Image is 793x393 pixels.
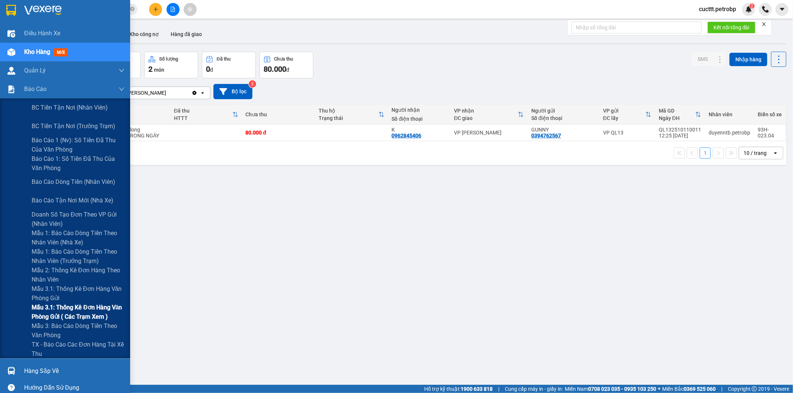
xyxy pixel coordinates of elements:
[659,133,701,139] div: 12:25 [DATE]
[700,147,711,159] button: 1
[319,115,378,121] div: Trạng thái
[32,196,113,205] span: Báo cáo tận nơi mới (nhà xe)
[603,108,645,114] div: VP gửi
[450,105,528,124] th: Toggle SortBy
[24,29,60,38] span: Điều hành xe
[105,115,167,121] div: Ghi chú
[54,48,68,56] span: mới
[531,115,596,121] div: Số điện thoại
[7,67,15,75] img: warehouse-icon
[249,80,256,88] sup: 3
[758,127,782,139] div: 93H-023.04
[565,385,656,393] span: Miền Nam
[751,3,753,9] span: 2
[761,22,767,27] span: close
[461,386,493,392] strong: 1900 633 818
[174,108,232,114] div: Đã thu
[119,86,125,92] span: down
[154,67,164,73] span: món
[454,130,524,136] div: VP [PERSON_NAME]
[8,384,15,391] span: question-circle
[588,386,656,392] strong: 0708 023 035 - 0935 103 250
[750,3,755,9] sup: 2
[7,85,15,93] img: solution-icon
[7,48,15,56] img: warehouse-icon
[744,149,767,157] div: 10 / trang
[7,30,15,38] img: warehouse-icon
[319,108,378,114] div: Thu hộ
[424,385,493,393] span: Hỗ trợ kỹ thuật:
[119,89,166,97] div: VP [PERSON_NAME]
[200,90,206,96] svg: open
[599,105,655,124] th: Toggle SortBy
[32,284,125,303] span: Mẫu 3.1: Thống kê đơn hàng văn phòng gửi
[752,386,757,392] span: copyright
[505,385,563,393] span: Cung cấp máy in - giấy in:
[32,154,125,173] span: Báo cáo 1: Số tiền đã thu của văn phòng
[32,103,108,112] span: BC tiền tận nơi (nhân viên)
[662,385,716,393] span: Miền Bắc
[260,52,313,78] button: Chưa thu80.000đ
[32,340,125,358] span: TX - Báo cáo các đơn hàng tài xế thu
[32,303,125,321] span: Mẫu 3.1: Thống kê đơn hàng văn phòng gửi ( các trạm xem )
[32,247,125,266] span: Mẫu 1: Báo cáo dòng tiền theo nhân viên (trưởng trạm)
[264,65,286,74] span: 80.000
[776,3,789,16] button: caret-down
[454,115,518,121] div: ĐC giao
[24,84,46,94] span: Báo cáo
[531,108,596,114] div: Người gửi
[149,3,162,16] button: plus
[7,367,15,375] img: warehouse-icon
[32,321,125,340] span: Mẫu 3: Báo cáo dòng tiền theo văn phòng
[32,177,115,186] span: Báo cáo dòng tiền (nhân viên)
[246,130,312,136] div: 80.000 đ
[159,56,178,62] div: Số lượng
[105,133,167,139] div: HÀNG ĐI TRONG NGÀY
[392,133,422,139] div: 0962845406
[709,111,750,117] div: Nhân viên
[144,52,198,78] button: Số lượng2món
[655,105,705,124] th: Toggle SortBy
[692,52,714,66] button: SMS
[246,111,312,117] div: Chưa thu
[174,115,232,121] div: HTTT
[32,228,125,247] span: Mẫu 1: Báo cáo dòng tiền theo nhân viên (nhà xe)
[167,89,168,97] input: Selected VP Đức Liễu.
[6,5,16,16] img: logo-vxr
[729,53,767,66] button: Nhập hàng
[659,108,695,114] div: Mã GD
[202,52,256,78] button: Đã thu0đ
[315,105,388,124] th: Toggle SortBy
[105,108,167,114] div: Tên món
[658,387,660,390] span: ⚪️
[191,90,197,96] svg: Clear value
[531,133,561,139] div: 0394762567
[392,116,447,122] div: Số điện thoại
[32,210,125,228] span: Doanh số tạo đơn theo VP gửi (nhân viên)
[779,6,786,13] span: caret-down
[217,56,231,62] div: Đã thu
[130,7,135,11] span: close-circle
[454,108,518,114] div: VP nhận
[24,48,50,55] span: Kho hàng
[24,66,46,75] span: Quản Lý
[32,121,115,131] span: BC tiền tận nơi (trưởng trạm)
[531,127,596,133] div: GUNNY
[707,22,755,33] button: Kết nối tổng đài
[713,23,750,32] span: Kết nối tổng đài
[206,65,210,74] span: 0
[603,130,651,136] div: VP QL13
[709,130,750,136] div: duyenntb.petrobp
[210,67,213,73] span: đ
[213,84,252,99] button: Bộ lọc
[571,22,702,33] input: Nhập số tổng đài
[659,127,701,133] div: QL132510110011
[153,7,158,12] span: plus
[659,115,695,121] div: Ngày ĐH
[184,3,197,16] button: aim
[274,56,293,62] div: Chưa thu
[758,111,782,117] div: Biển số xe
[721,385,722,393] span: |
[693,4,742,14] span: cucttt.petrobp
[32,266,125,284] span: Mẫu 2: Thống kê đơn hàng theo nhân viên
